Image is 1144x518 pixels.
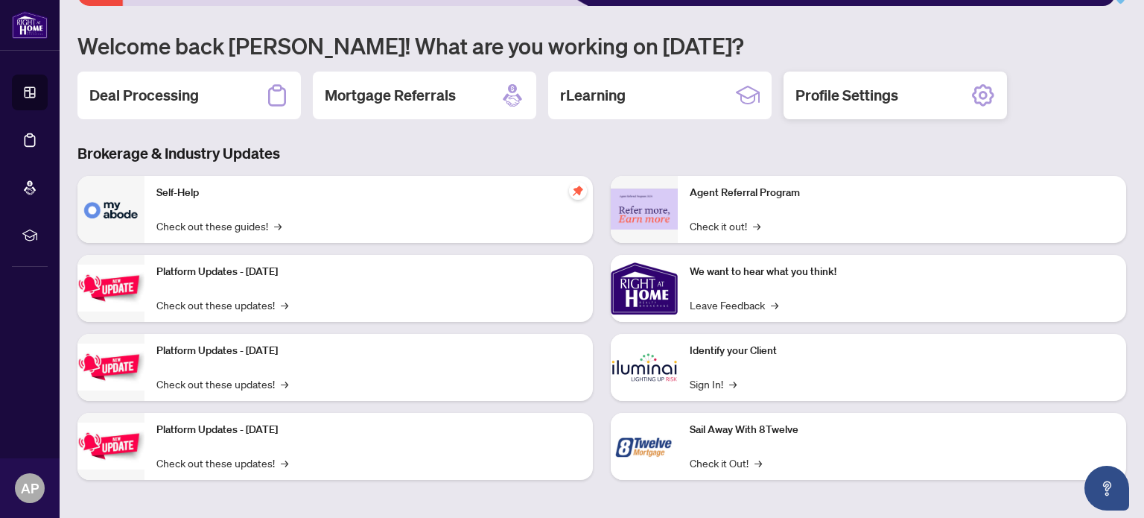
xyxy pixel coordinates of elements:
[560,85,626,106] h2: rLearning
[611,189,678,230] img: Agent Referral Program
[690,455,762,471] a: Check it Out!→
[1084,466,1129,511] button: Open asap
[77,31,1126,60] h1: Welcome back [PERSON_NAME]! What are you working on [DATE]?
[729,376,737,392] span: →
[690,376,737,392] a: Sign In!→
[156,297,288,313] a: Check out these updates!→
[77,265,144,312] img: Platform Updates - July 21, 2025
[754,455,762,471] span: →
[156,218,282,234] a: Check out these guides!→
[156,422,581,438] p: Platform Updates - [DATE]
[281,455,288,471] span: →
[156,185,581,201] p: Self-Help
[690,343,1114,359] p: Identify your Client
[281,297,288,313] span: →
[156,455,288,471] a: Check out these updates!→
[21,478,39,499] span: AP
[89,85,199,106] h2: Deal Processing
[690,218,760,234] a: Check it out!→
[156,343,581,359] p: Platform Updates - [DATE]
[690,422,1114,438] p: Sail Away With 8Twelve
[611,413,678,480] img: Sail Away With 8Twelve
[77,176,144,243] img: Self-Help
[569,182,587,200] span: pushpin
[281,376,288,392] span: →
[77,344,144,391] img: Platform Updates - July 8, 2025
[690,264,1114,280] p: We want to hear what you think!
[12,11,48,39] img: logo
[77,423,144,470] img: Platform Updates - June 23, 2025
[690,185,1114,201] p: Agent Referral Program
[156,264,581,280] p: Platform Updates - [DATE]
[771,297,778,313] span: →
[611,255,678,322] img: We want to hear what you think!
[325,85,456,106] h2: Mortgage Referrals
[690,297,778,313] a: Leave Feedback→
[753,218,760,234] span: →
[274,218,282,234] span: →
[77,143,1126,164] h3: Brokerage & Industry Updates
[611,334,678,401] img: Identify your Client
[156,376,288,392] a: Check out these updates!→
[795,85,898,106] h2: Profile Settings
